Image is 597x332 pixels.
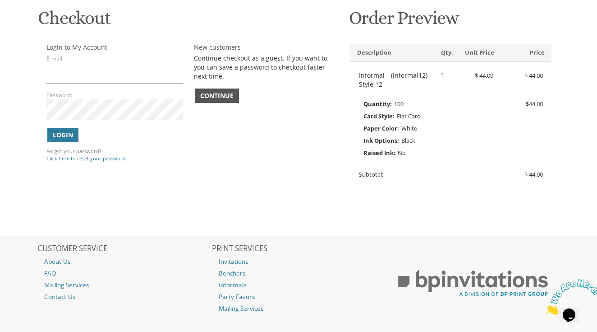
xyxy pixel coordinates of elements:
a: About Us [37,256,211,267]
a: Contact Us [37,291,211,303]
a: Invitations [212,256,385,267]
a: Informals [212,279,385,291]
a: Party Favors [212,291,385,303]
h2: CUSTOMER SERVICE [37,244,211,253]
img: BP Print Group [386,262,560,304]
h1: Checkout [38,8,341,35]
div: Price [501,48,551,57]
span: $44.00 [526,98,543,110]
a: Click here to reset your password. [46,155,127,162]
span: Informal Style 12 [359,71,389,89]
div: Qty. [434,48,451,57]
span: Quantity: [363,98,392,110]
label: E-mail: [46,55,64,62]
div: Unit Price [451,48,501,57]
div: Description [350,48,434,57]
span: Continue [200,91,234,100]
span: $ 44.00 [524,170,543,178]
span: Subtotal: [359,170,383,178]
img: Chat attention grabber [4,4,60,39]
span: Login [53,131,73,140]
span: $ 44.00 [475,71,493,79]
button: Login [47,128,78,142]
span: Ink Options: [363,135,399,146]
a: Benchers [212,267,385,279]
span: No [398,149,406,157]
span: Flat Card [397,112,421,120]
a: FAQ [37,267,211,279]
span: New customers [194,43,241,51]
span: Continue checkout as a guest. If you want to, you can save a password to checkout faster next time. [194,54,329,80]
label: Password: [46,91,72,99]
iframe: chat widget [541,276,597,318]
span: Black [401,136,415,145]
span: Paper Color: [363,122,399,134]
div: 1 [434,71,450,80]
span: (informal12) [391,71,427,89]
span: $ 44.00 [524,71,543,79]
span: Raised Ink: [363,147,395,159]
a: Mailing Services [37,279,211,291]
h3: Login to My Account [46,44,183,51]
div: Forgot your password? [46,148,183,155]
span: 100 [394,100,404,108]
span: White [401,124,417,132]
a: Mailing Services [212,303,385,314]
h1: Order Preview [349,8,553,35]
h2: PRINT SERVICES [212,244,385,253]
span: Card Style: [363,110,395,122]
